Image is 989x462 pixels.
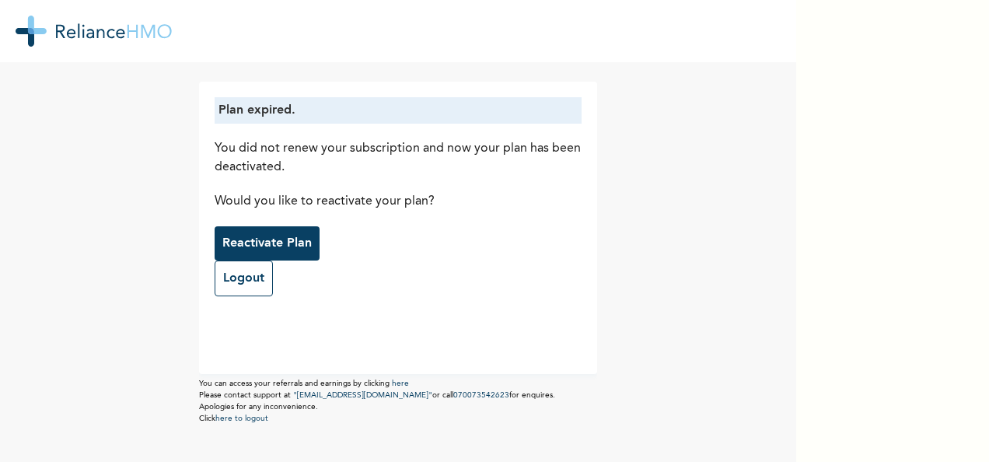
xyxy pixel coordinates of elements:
p: You can access your referrals and earnings by clicking [199,378,597,390]
p: Plan expired. [218,101,578,120]
button: Reactivate Plan [215,226,320,261]
a: here to logout [215,415,268,422]
a: 070073542623 [453,391,509,399]
a: Logout [215,261,273,296]
p: Please contact support at or call for enquires. Apologies for any inconvenience. [199,390,597,413]
p: You did not renew your subscription and now your plan has been deactivated. [215,139,582,177]
p: Click [199,413,597,425]
p: Would you like to reactivate your plan? [215,192,582,211]
a: "[EMAIL_ADDRESS][DOMAIN_NAME]" [293,391,432,399]
img: RelianceHMO [16,16,172,47]
a: here [392,380,409,387]
p: Reactivate Plan [222,234,312,253]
